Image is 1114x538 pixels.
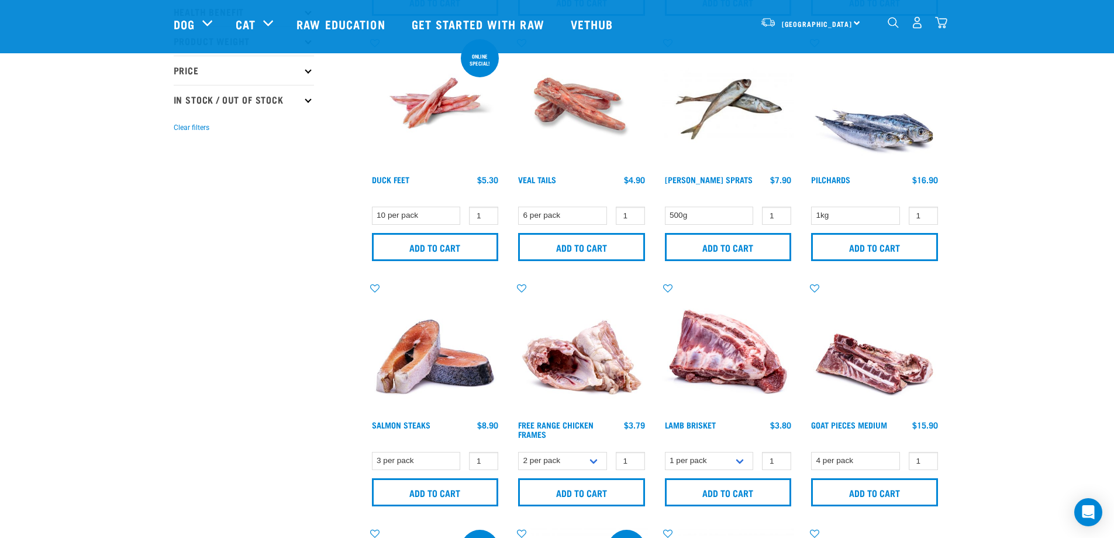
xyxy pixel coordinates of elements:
input: Add to cart [665,478,792,506]
div: $3.80 [770,420,791,430]
a: Lamb Brisket [665,423,716,427]
img: Jack Mackarel Sparts Raw Fish For Dogs [662,37,795,170]
img: Raw Essentials Duck Feet Raw Meaty Bones For Dogs [369,37,502,170]
input: 1 [469,207,498,225]
input: 1 [616,452,645,470]
input: 1 [909,207,938,225]
a: Veal Tails [518,177,556,181]
a: Dog [174,15,195,33]
img: home-icon-1@2x.png [888,17,899,28]
a: Free Range Chicken Frames [518,423,594,436]
div: $5.30 [477,175,498,184]
input: 1 [762,452,791,470]
input: 1 [909,452,938,470]
input: 1 [469,452,498,470]
div: $16.90 [912,175,938,184]
input: 1 [762,207,791,225]
a: Goat Pieces Medium [811,423,887,427]
button: Clear filters [174,122,209,133]
input: Add to cart [518,478,645,506]
input: Add to cart [372,478,499,506]
div: $3.79 [624,420,645,430]
p: Price [174,56,314,85]
input: 1 [616,207,645,225]
img: 1236 Chicken Frame Turks 01 [515,282,648,415]
div: $8.90 [477,420,498,430]
a: Cat [236,15,256,33]
p: In Stock / Out Of Stock [174,85,314,114]
img: van-moving.png [760,17,776,28]
a: [PERSON_NAME] Sprats [665,177,753,181]
input: Add to cart [811,478,938,506]
div: ONLINE SPECIAL! [461,47,499,72]
a: Raw Education [285,1,399,47]
img: 1148 Salmon Steaks 01 [369,282,502,415]
div: $7.90 [770,175,791,184]
input: Add to cart [665,233,792,261]
img: 1197 Goat Pieces Medium 01 [808,282,941,415]
a: Duck Feet [372,177,409,181]
img: Veal Tails [515,37,648,170]
a: Salmon Steaks [372,423,430,427]
img: user.png [911,16,923,29]
a: Vethub [559,1,628,47]
input: Add to cart [811,233,938,261]
div: $4.90 [624,175,645,184]
img: 1240 Lamb Brisket Pieces 01 [662,282,795,415]
img: Four Whole Pilchards [808,37,941,170]
div: $15.90 [912,420,938,430]
input: Add to cart [518,233,645,261]
span: [GEOGRAPHIC_DATA] [782,22,853,26]
a: Get started with Raw [400,1,559,47]
input: Add to cart [372,233,499,261]
a: Pilchards [811,177,850,181]
div: Open Intercom Messenger [1074,498,1102,526]
img: home-icon@2x.png [935,16,947,29]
